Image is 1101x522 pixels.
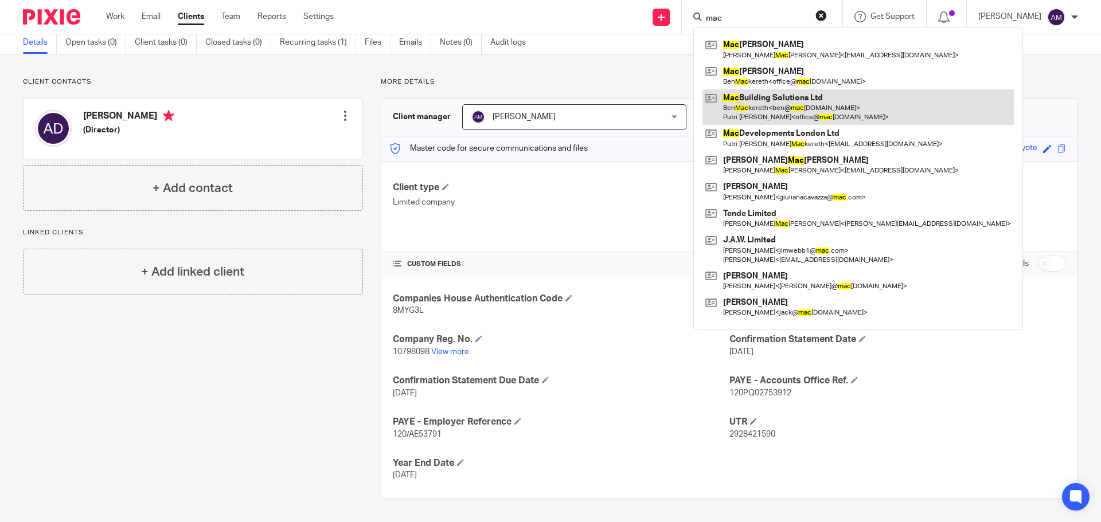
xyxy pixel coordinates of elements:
a: Emails [399,32,431,54]
h4: Confirmation Statement Due Date [393,375,729,387]
span: [DATE] [393,389,417,397]
h4: Client type [393,182,729,194]
a: Details [23,32,57,54]
span: 2928421590 [729,430,775,438]
h4: Year End Date [393,457,729,469]
a: Client tasks (0) [135,32,197,54]
a: Files [365,32,391,54]
h4: Companies House Authentication Code [393,293,729,305]
a: Audit logs [490,32,534,54]
h4: [PERSON_NAME] [83,110,174,124]
img: svg%3E [35,110,72,147]
h4: PAYE - Accounts Office Ref. [729,375,1066,387]
h4: Confirmation Statement Date [729,333,1066,346]
p: More details [381,77,1078,87]
a: Settings [303,11,334,22]
span: [DATE] [393,471,417,479]
img: Pixie [23,9,80,25]
input: Search [705,14,808,24]
a: Recurring tasks (1) [280,32,356,54]
a: Clients [178,11,204,22]
a: Reports [257,11,286,22]
h4: Company Reg. No. [393,333,729,346]
span: 8MYG3L [393,307,424,315]
button: Clear [815,10,827,21]
p: Master code for secure communications and files [390,143,588,154]
i: Primary [163,110,174,121]
span: 120PQ02753912 [729,389,791,397]
a: View more [431,348,469,356]
img: svg%3E [1047,8,1065,26]
span: 120/AE53791 [393,430,442,438]
h5: (Director) [83,124,174,136]
h3: Client manager [393,111,451,123]
h4: UTR [729,416,1066,428]
p: Linked clients [23,228,363,237]
p: Limited company [393,197,729,208]
a: Email [142,11,161,22]
span: Get Support [870,13,915,21]
a: Team [221,11,240,22]
p: Client contacts [23,77,363,87]
span: 10798098 [393,348,430,356]
p: [PERSON_NAME] [978,11,1041,22]
a: Closed tasks (0) [205,32,271,54]
img: svg%3E [471,110,485,124]
a: Work [106,11,124,22]
h4: + Add linked client [141,263,244,281]
span: [PERSON_NAME] [493,113,556,121]
span: [DATE] [729,348,753,356]
a: Notes (0) [440,32,482,54]
a: Open tasks (0) [65,32,126,54]
h4: + Add contact [153,179,233,197]
h4: CUSTOM FIELDS [393,260,729,269]
h4: PAYE - Employer Reference [393,416,729,428]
